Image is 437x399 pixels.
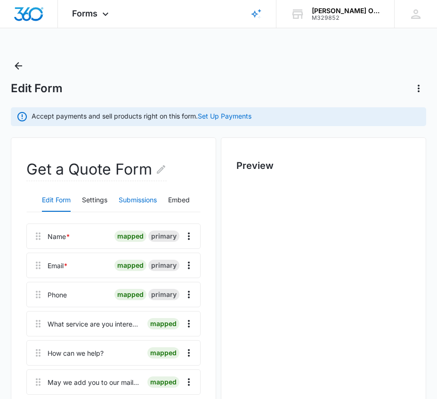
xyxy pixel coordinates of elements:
[168,189,190,212] button: Embed
[72,8,97,18] span: Forms
[42,189,71,212] button: Edit Form
[411,81,426,96] button: Actions
[312,7,380,15] div: account name
[114,260,146,271] div: mapped
[147,318,179,329] div: mapped
[155,158,167,181] button: Edit Form Name
[181,258,196,273] button: Overflow Menu
[11,58,26,73] button: Back
[198,112,251,120] a: Set Up Payments
[119,189,157,212] button: Submissions
[181,345,196,360] button: Overflow Menu
[148,231,179,242] div: primary
[147,376,179,388] div: mapped
[26,158,167,181] h2: Get a Quote Form
[148,289,179,300] div: primary
[148,260,179,271] div: primary
[82,189,107,212] button: Settings
[48,231,70,241] div: Name
[114,231,146,242] div: mapped
[48,319,140,329] div: What service are you interested in?
[181,287,196,302] button: Overflow Menu
[114,289,146,300] div: mapped
[181,229,196,244] button: Overflow Menu
[312,15,380,21] div: account id
[236,159,411,173] h2: Preview
[48,290,67,300] div: Phone
[147,347,179,359] div: mapped
[181,375,196,390] button: Overflow Menu
[181,316,196,331] button: Overflow Menu
[32,111,251,121] p: Accept payments and sell products right on this form.
[11,81,63,96] h1: Edit Form
[48,348,104,358] div: How can we help?
[48,377,140,387] div: May we add you to our mailing list?
[48,261,68,271] div: Email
